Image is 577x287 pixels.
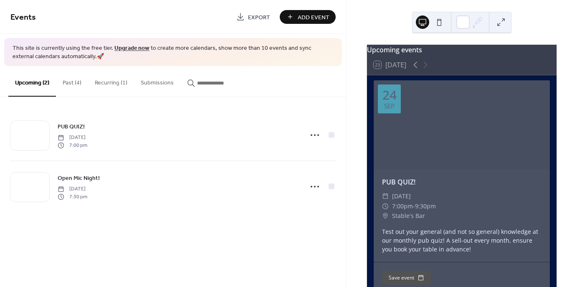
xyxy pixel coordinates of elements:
[58,174,100,183] span: Open Mic Night!
[367,45,557,55] div: Upcoming events
[392,211,425,221] span: Stable's Bar
[58,134,87,141] span: [DATE]
[392,191,411,201] span: [DATE]
[415,201,436,211] span: 9:30pm
[58,122,85,131] a: PUB QUIZ!
[298,13,329,22] span: Add Event
[382,211,389,221] div: ​
[10,9,36,26] span: Events
[374,227,550,254] div: Test out your general (and not so general) knowledge at our monthly pub quiz! A sell-out every mo...
[58,193,87,200] span: 7:30 pm
[248,13,270,22] span: Export
[58,141,87,149] span: 7:00 pm
[382,89,397,101] div: 24
[58,185,87,193] span: [DATE]
[56,66,88,96] button: Past (4)
[8,66,56,97] button: Upcoming (2)
[13,44,334,61] span: This site is currently using the free tier. to create more calendars, show more than 10 events an...
[134,66,180,96] button: Submissions
[382,201,389,211] div: ​
[413,201,415,211] span: -
[374,177,550,187] div: PUB QUIZ!
[114,43,149,54] a: Upgrade now
[230,10,276,24] a: Export
[88,66,134,96] button: Recurring (1)
[382,191,389,201] div: ​
[58,173,100,183] a: Open Mic Night!
[384,103,395,109] div: Sep
[280,10,336,24] button: Add Event
[382,271,431,285] button: Save event
[392,201,413,211] span: 7:00pm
